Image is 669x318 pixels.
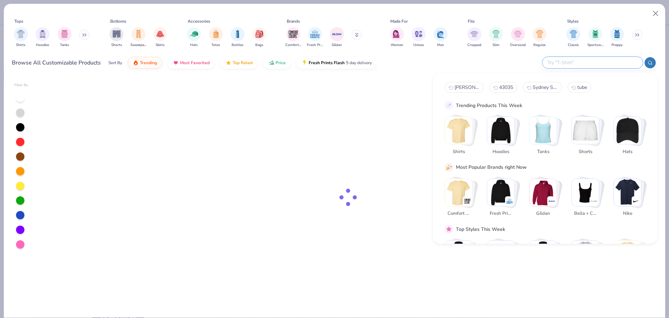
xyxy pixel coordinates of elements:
[332,43,342,48] span: Gildan
[446,164,452,171] img: party_popper.gif
[487,117,514,144] img: Hoodies
[614,240,646,282] button: Stack Card Button Athleisure
[536,30,544,38] img: Regular Image
[220,57,258,69] button: Top Rated
[456,102,522,109] div: Trending Products This Week
[135,30,142,38] img: Sweatpants Image
[61,30,68,38] img: Tanks Image
[130,27,146,48] button: filter button
[547,59,638,67] input: Try "T-Shirt"
[58,27,72,48] div: filter for Tanks
[592,30,599,38] img: Sportswear Image
[445,116,477,158] button: Stack Card Button Shirts
[12,59,101,67] div: Browse All Customizable Products
[390,18,408,24] div: Made For
[533,27,547,48] div: filter for Regular
[14,27,28,48] div: filter for Shirts
[14,83,28,88] div: Filter By
[307,27,323,48] button: filter button
[412,27,426,48] div: filter for Unisex
[133,60,138,66] img: trending.gif
[470,30,478,38] img: Cropped Image
[610,27,624,48] button: filter button
[285,27,301,48] div: filter for Comfort Colors
[187,27,201,48] button: filter button
[39,30,46,38] img: Hoodies Image
[307,27,323,48] div: filter for Fresh Prints
[490,149,512,156] span: Hoodies
[14,27,28,48] button: filter button
[437,30,444,38] img: Men Image
[489,27,503,48] button: filter button
[110,27,123,48] div: filter for Shorts
[226,60,231,66] img: TopRated.gif
[567,18,579,24] div: Styles
[587,27,603,48] button: filter button
[571,240,603,282] button: Stack Card Button Cozy
[510,43,526,48] span: Oversized
[591,198,597,205] img: Bella + Canvas
[566,27,580,48] button: filter button
[263,57,291,69] button: Price
[36,43,49,48] span: Hoodies
[113,30,121,38] img: Shorts Image
[60,43,69,48] span: Tanks
[529,117,557,144] img: Tanks
[489,82,517,93] button: 430351
[190,43,198,48] span: Hats
[490,210,512,217] span: Fresh Prints
[610,27,624,48] div: filter for Preppy
[533,27,547,48] button: filter button
[572,117,599,144] img: Shorts
[255,30,263,38] img: Bags Image
[445,179,477,220] button: Stack Card Button Comfort Colors
[307,43,323,48] span: Fresh Prints
[110,18,126,24] div: Bottoms
[415,30,423,38] img: Unisex Image
[464,198,471,205] img: Comfort Colors
[566,27,580,48] div: filter for Classic
[529,179,557,206] img: Gildan
[649,7,662,20] button: Close
[413,43,424,48] span: Unisex
[188,18,210,24] div: Accessories
[173,60,179,66] img: most_fav.gif
[296,57,377,69] button: Fresh Prints Flash5 day delivery
[234,30,241,38] img: Bottles Image
[255,43,263,48] span: Bags
[276,60,286,66] span: Price
[212,30,220,38] img: Totes Image
[614,179,646,220] button: Stack Card Button Nike
[36,27,50,48] button: filter button
[153,27,167,48] button: filter button
[332,29,342,39] img: Gildan Image
[574,210,597,217] span: Bella + Canvas
[633,198,640,205] img: Nike
[130,43,146,48] span: Sweatpants
[613,30,621,38] img: Preppy Image
[288,29,299,39] img: Comfort Colors Image
[232,43,243,48] span: Bottles
[456,164,527,171] div: Most Popular Brands right Now
[446,226,452,232] img: pink_star.gif
[574,149,597,156] span: Shorts
[180,60,210,66] span: Most Favorited
[571,116,603,158] button: Stack Card Button Shorts
[391,43,403,48] span: Women
[285,27,301,48] button: filter button
[529,240,561,282] button: Stack Card Button Preppy
[445,179,472,206] img: Comfort Colors
[448,210,470,217] span: Comfort Colors
[532,149,555,156] span: Tanks
[487,241,514,268] img: Sportswear
[456,226,505,233] div: Top Styles This Week
[616,210,639,217] span: Nike
[572,179,599,206] img: Bella + Canvas
[130,27,146,48] div: filter for Sweatpants
[434,27,448,48] div: filter for Men
[390,27,404,48] button: filter button
[614,179,641,206] img: Nike
[572,241,599,268] img: Cozy
[17,30,25,38] img: Shirts Image
[467,27,481,48] button: filter button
